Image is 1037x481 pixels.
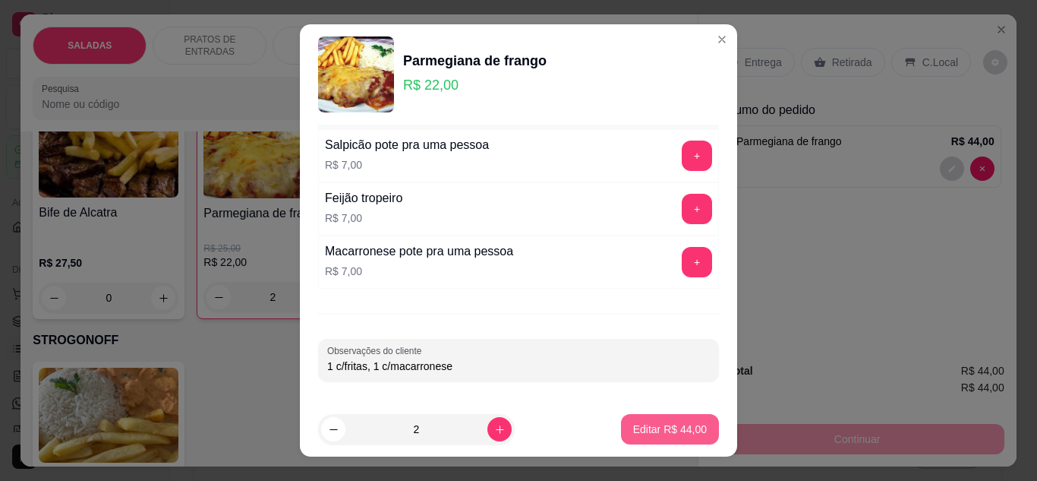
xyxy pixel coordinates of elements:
button: Editar R$ 44,00 [621,414,719,445]
p: R$ 7,00 [325,157,489,172]
button: add [682,247,712,277]
div: Parmegiana de frango [403,50,547,71]
button: Close [710,27,734,52]
p: R$ 7,00 [325,210,402,226]
p: R$ 7,00 [325,264,513,279]
button: decrease-product-quantity [321,417,345,441]
img: product-image [318,36,394,112]
p: R$ 22,00 [403,74,547,96]
label: Observações do cliente [327,344,427,357]
div: Salpicão pote pra uma pessoa [325,136,489,154]
div: Feijão tropeiro [325,189,402,207]
button: add [682,194,712,224]
button: increase-product-quantity [487,417,512,441]
input: Observações do cliente [327,359,710,374]
p: Editar R$ 44,00 [633,422,707,437]
div: Macarronese pote pra uma pessoa [325,242,513,261]
button: add [682,141,712,171]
